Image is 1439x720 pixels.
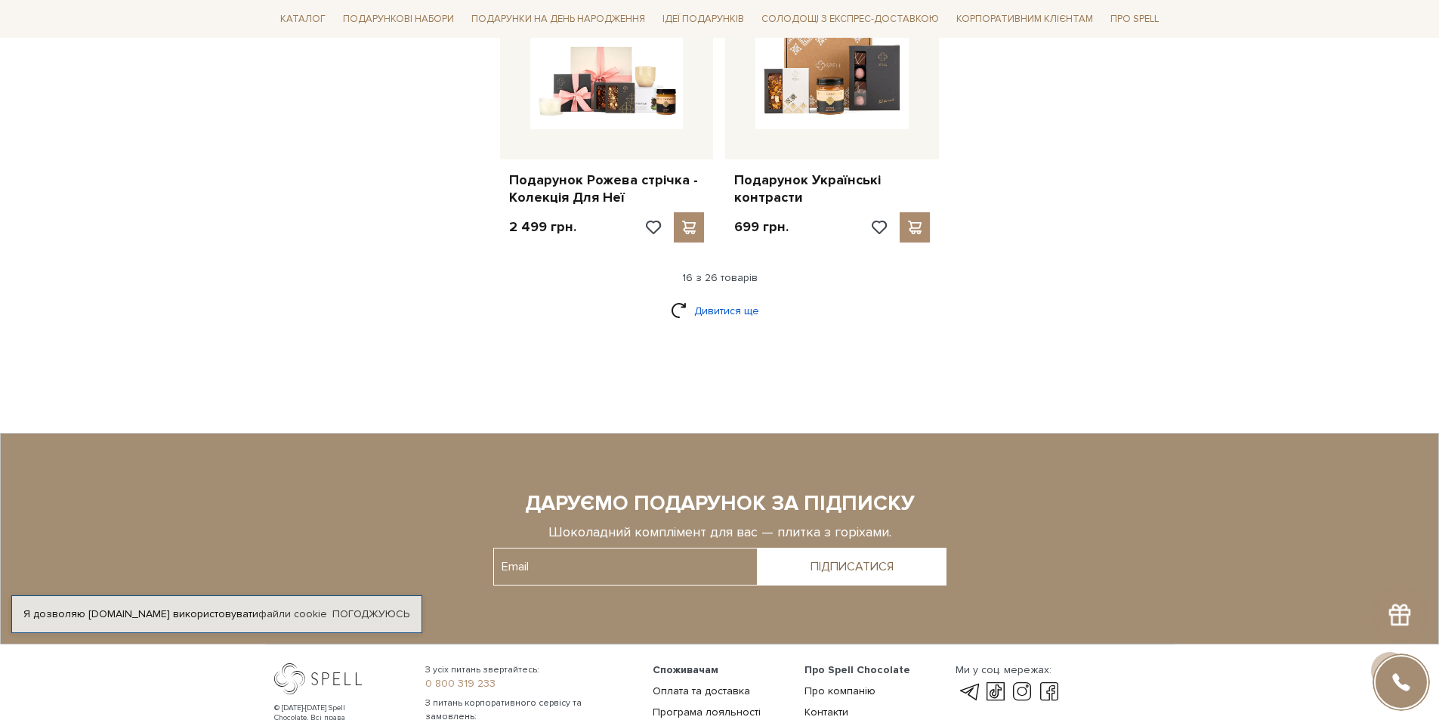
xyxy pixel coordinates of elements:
[1104,8,1165,31] span: Про Spell
[734,172,930,207] a: Подарунок Українські контрасти
[425,663,635,677] span: З усіх питань звертайтесь:
[656,8,750,31] span: Ідеї подарунків
[950,6,1099,32] a: Корпоративним клієнтам
[983,683,1008,701] a: tik-tok
[653,706,761,718] a: Програма лояльності
[956,683,981,701] a: telegram
[465,8,651,31] span: Подарунки на День народження
[337,8,460,31] span: Подарункові набори
[509,172,705,207] a: Подарунок Рожева стрічка - Колекція Для Неї
[804,663,910,676] span: Про Spell Chocolate
[332,607,409,621] a: Погоджуюсь
[734,218,789,236] p: 699 грн.
[509,218,576,236] p: 2 499 грн.
[258,607,327,620] a: файли cookie
[425,677,635,691] a: 0 800 319 233
[274,8,332,31] span: Каталог
[1009,683,1035,701] a: instagram
[755,6,945,32] a: Солодощі з експрес-доставкою
[653,684,750,697] a: Оплата та доставка
[1036,683,1062,701] a: facebook
[653,663,718,676] span: Споживачам
[12,607,422,621] div: Я дозволяю [DOMAIN_NAME] використовувати
[804,684,875,697] a: Про компанію
[268,271,1172,285] div: 16 з 26 товарів
[804,706,848,718] a: Контакти
[671,298,769,324] a: Дивитися ще
[956,663,1061,677] div: Ми у соц. мережах:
